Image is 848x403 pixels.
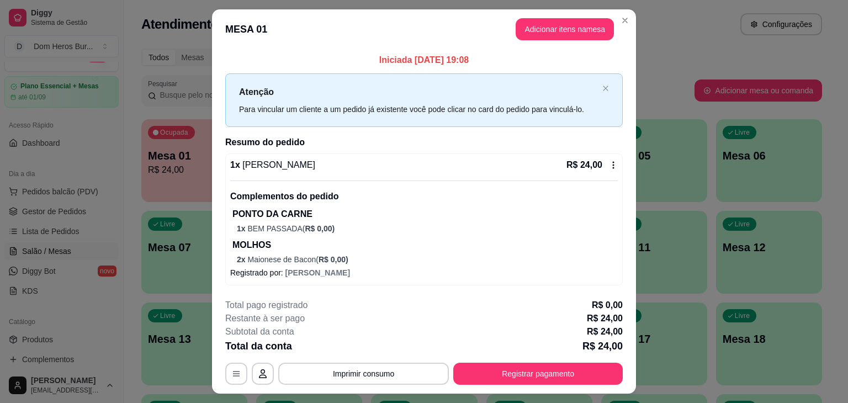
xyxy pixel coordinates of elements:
button: Close [616,12,634,29]
p: R$ 24,00 [587,325,623,338]
button: close [602,85,609,92]
button: Registrar pagamento [453,363,623,385]
p: Total da conta [225,338,292,354]
p: Total pago registrado [225,299,308,312]
p: 1 x [230,158,315,172]
p: Iniciada [DATE] 19:08 [225,54,623,67]
p: Restante à ser pago [225,312,305,325]
p: Maionese de Bacon ( [237,254,618,265]
div: Para vincular um cliente a um pedido já existente você pode clicar no card do pedido para vinculá... [239,103,598,115]
p: Subtotal da conta [225,325,294,338]
p: R$ 0,00 [592,299,623,312]
p: R$ 24,00 [566,158,602,172]
span: 2 x [237,255,247,264]
span: 1 x [237,224,247,233]
h2: Resumo do pedido [225,136,623,149]
p: Complementos do pedido [230,190,618,203]
p: BEM PASSADA ( [237,223,618,234]
span: R$ 0,00 ) [305,224,335,233]
button: Adicionar itens namesa [516,18,614,40]
p: MOLHOS [232,238,618,252]
span: [PERSON_NAME] [285,268,350,277]
p: PONTO DA CARNE [232,208,618,221]
span: [PERSON_NAME] [240,160,315,169]
span: R$ 0,00 ) [319,255,348,264]
p: R$ 24,00 [582,338,623,354]
p: Registrado por: [230,267,618,278]
p: Atenção [239,85,598,99]
p: R$ 24,00 [587,312,623,325]
button: Imprimir consumo [278,363,449,385]
header: MESA 01 [212,9,636,49]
